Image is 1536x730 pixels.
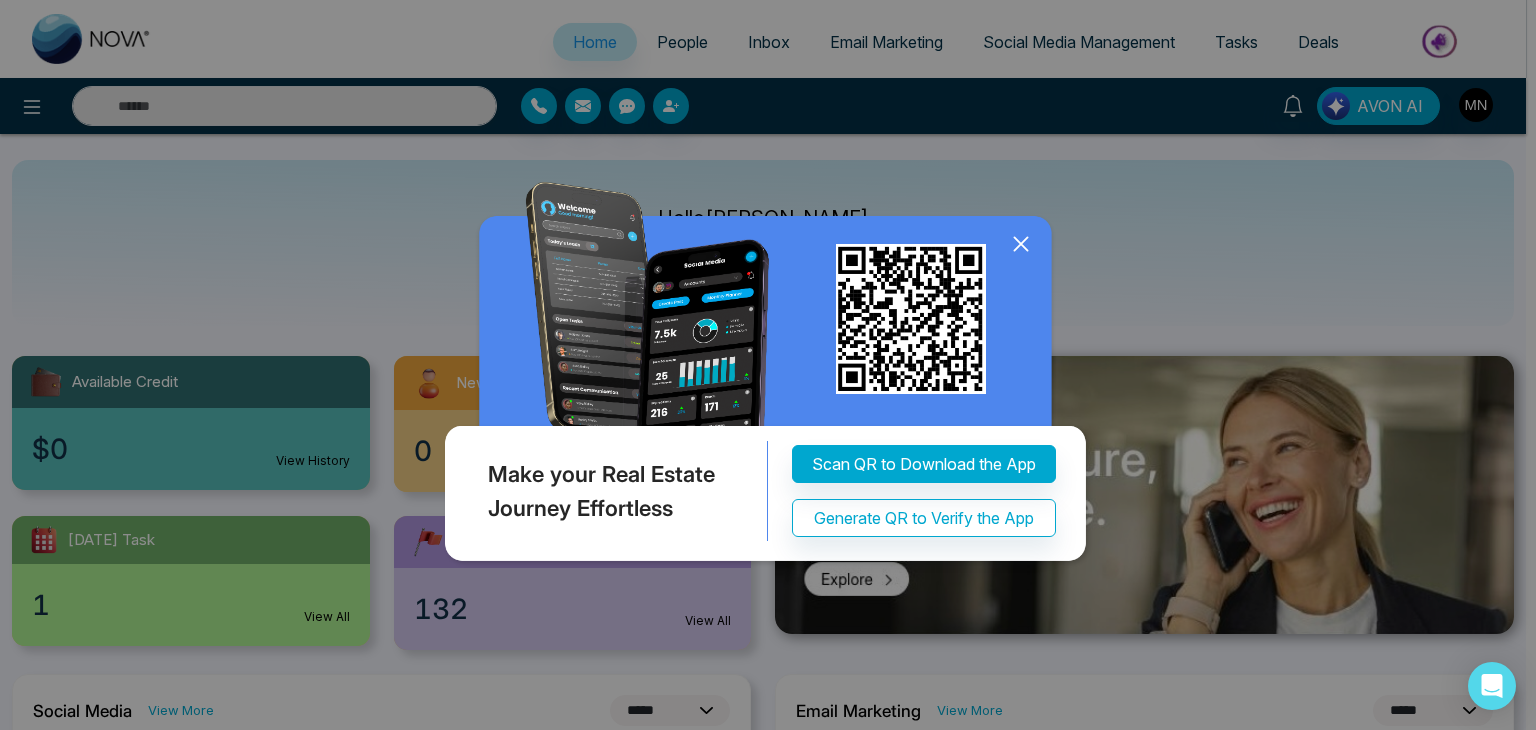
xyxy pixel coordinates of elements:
div: Make your Real Estate Journey Effortless [440,442,768,542]
div: Open Intercom Messenger [1468,662,1516,710]
button: Scan QR to Download the App [792,446,1056,484]
img: qr_for_download_app.png [836,244,986,394]
img: QRModal [440,182,1096,571]
button: Generate QR to Verify the App [792,500,1056,538]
